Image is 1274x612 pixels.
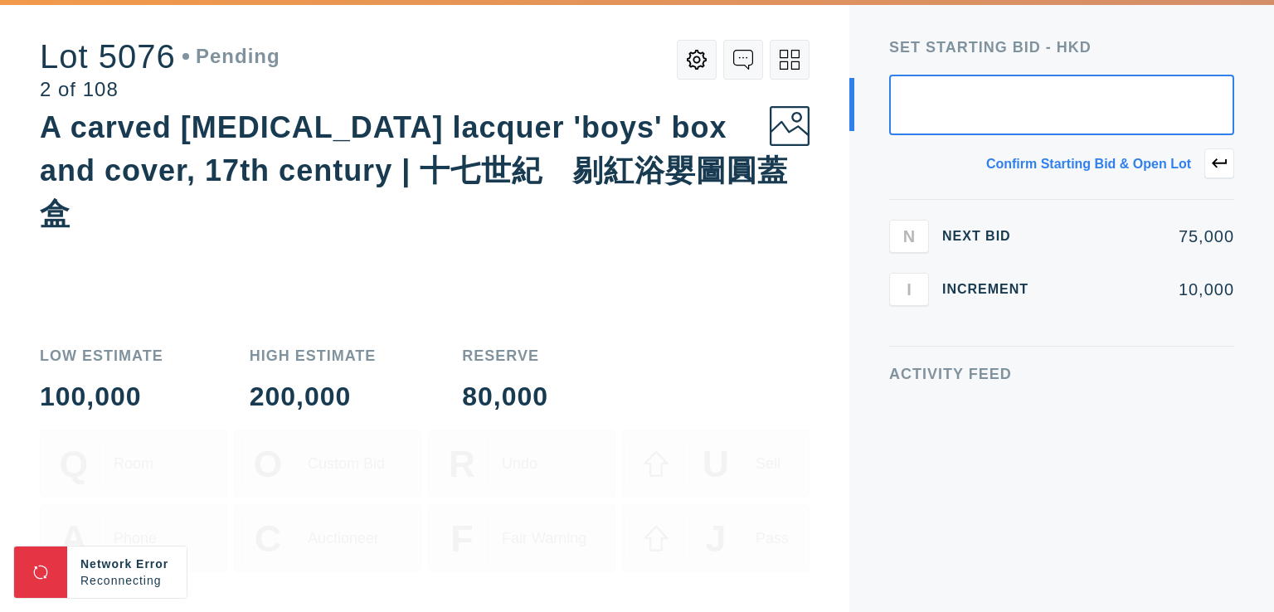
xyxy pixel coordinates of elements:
div: 80,000 [462,383,548,410]
div: Confirm starting bid & open lot [986,158,1191,171]
div: A carved [MEDICAL_DATA] lacquer 'boys' box and cover, 17th century | 十七世紀 剔紅浴嬰圖圓蓋盒 [40,110,788,231]
div: Low Estimate [40,348,163,363]
div: 75,000 [1055,228,1234,245]
span: . [162,574,166,587]
div: Increment [942,283,1042,296]
div: Next Bid [942,230,1042,243]
div: Reconnecting [80,572,173,589]
div: Pending [182,46,280,66]
span: I [907,279,912,299]
div: 100,000 [40,383,163,410]
button: N [889,220,929,253]
div: 200,000 [250,383,377,410]
span: . [169,574,173,587]
div: Activity Feed [889,367,1234,381]
span: . [165,574,169,587]
div: Set Starting bid - HKD [889,40,1234,55]
span: N [903,226,915,245]
div: Reserve [462,348,548,363]
div: 2 of 108 [40,80,280,100]
div: High Estimate [250,348,377,363]
div: 10,000 [1055,281,1234,298]
button: I [889,273,929,306]
div: Network Error [80,556,173,572]
div: Lot 5076 [40,40,280,73]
